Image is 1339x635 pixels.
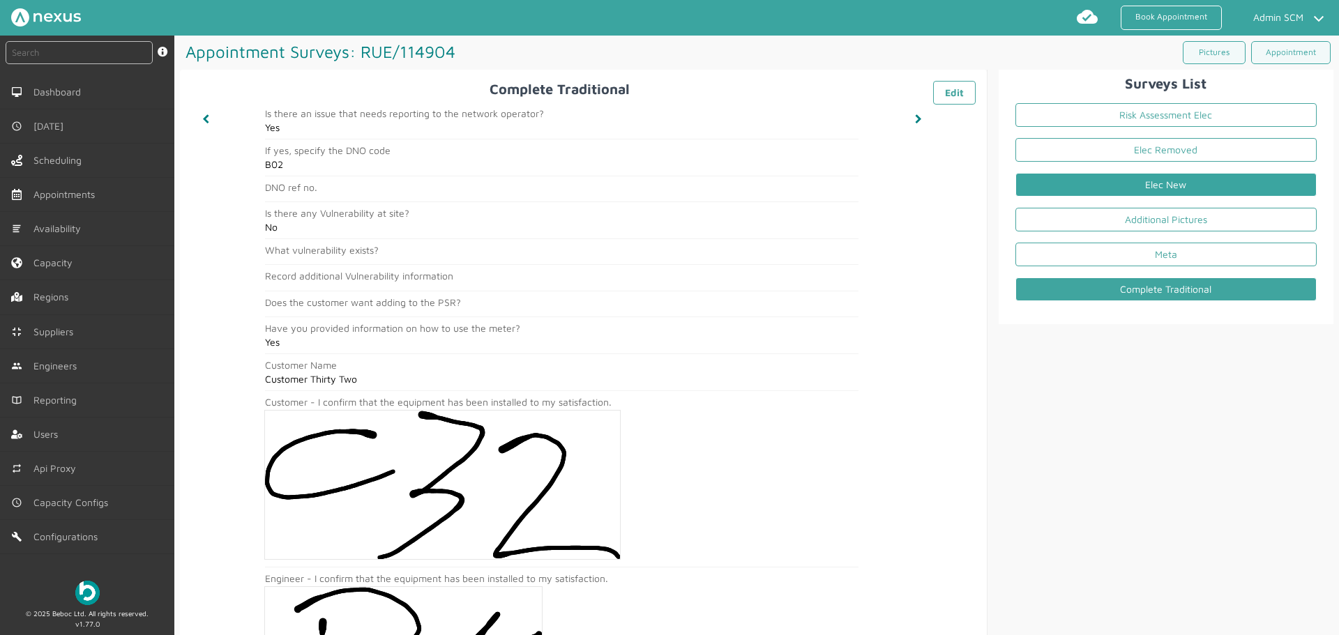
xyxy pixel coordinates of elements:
[265,208,858,219] h2: Is there any Vulnerability at site?
[265,323,858,334] h2: Have you provided information on how to use the meter?
[75,581,100,605] img: Beboc Logo
[265,411,620,559] img: summary_customer_signature.png
[11,463,22,474] img: md-repeat.svg
[33,223,86,234] span: Availability
[265,182,858,193] h2: DNO ref no.
[1015,138,1317,162] a: Elec Removed
[265,108,858,119] h2: Is there an issue that needs reporting to the network operator?
[33,326,79,337] span: Suppliers
[1015,103,1317,127] a: Risk Assessment Elec
[265,360,858,371] h2: Customer Name
[265,397,858,408] h2: Customer - I confirm that the equipment has been installed to my satisfaction.
[265,270,858,282] h2: Record additional Vulnerability information
[33,121,69,132] span: [DATE]
[11,429,22,440] img: user-left-menu.svg
[1076,6,1098,28] img: md-cloud-done.svg
[1183,41,1246,64] a: Pictures
[11,86,22,98] img: md-desktop.svg
[11,257,22,268] img: capacity-left-menu.svg
[11,531,22,542] img: md-build.svg
[191,81,976,97] h2: Complete Traditional ️️️
[33,257,78,268] span: Capacity
[33,395,82,406] span: Reporting
[1121,6,1222,30] a: Book Appointment
[265,297,858,308] h2: Does the customer want adding to the PSR?
[1004,75,1328,91] h2: Surveys List
[265,222,858,233] h2: No
[1015,208,1317,231] a: Additional Pictures
[11,326,22,337] img: md-contract.svg
[33,429,63,440] span: Users
[265,245,858,256] h2: What vulnerability exists?
[265,122,858,133] h2: Yes
[6,41,153,64] input: Search by: Ref, PostCode, MPAN, MPRN, Account, Customer
[33,463,82,474] span: Api Proxy
[265,145,858,156] h2: If yes, specify the DNO code
[265,374,858,385] h2: Customer Thirty Two
[11,155,22,166] img: scheduling-left-menu.svg
[33,531,103,542] span: Configurations
[1015,243,1317,266] a: Meta
[33,360,82,372] span: Engineers
[933,81,976,105] a: Edit
[265,573,858,584] h2: Engineer - I confirm that the equipment has been installed to my satisfaction.
[11,121,22,132] img: md-time.svg
[11,497,22,508] img: md-time.svg
[265,159,858,170] h2: B02
[265,337,858,348] h2: Yes
[33,155,87,166] span: Scheduling
[33,497,114,508] span: Capacity Configs
[11,223,22,234] img: md-list.svg
[11,360,22,372] img: md-people.svg
[180,36,757,68] h1: Appointment Surveys: RUE/114904 ️️️
[1015,277,1317,301] a: Complete Traditional
[11,395,22,406] img: md-book.svg
[33,86,86,98] span: Dashboard
[33,189,100,200] span: Appointments
[1015,173,1317,197] a: Elec New
[1251,41,1331,64] a: Appointment
[33,291,74,303] span: Regions
[11,189,22,200] img: appointments-left-menu.svg
[11,291,22,303] img: regions.left-menu.svg
[11,8,81,26] img: Nexus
